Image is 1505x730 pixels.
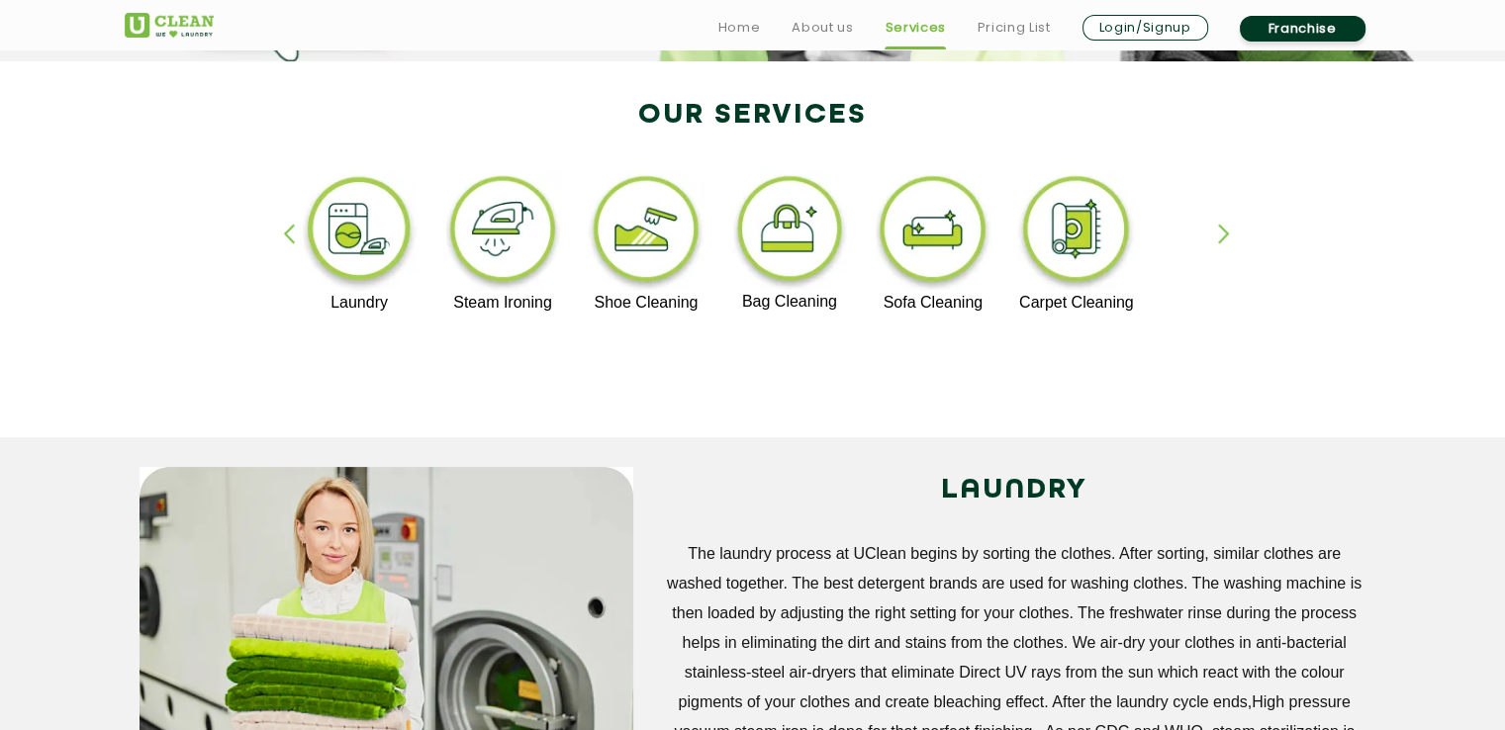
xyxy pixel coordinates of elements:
[792,16,853,40] a: About us
[872,294,993,312] p: Sofa Cleaning
[125,13,214,38] img: UClean Laundry and Dry Cleaning
[872,171,993,294] img: sofa_cleaning_11zon.webp
[729,293,851,311] p: Bag Cleaning
[299,171,421,294] img: laundry_cleaning_11zon.webp
[442,294,564,312] p: Steam Ironing
[1015,171,1137,294] img: carpet_cleaning_11zon.webp
[1240,16,1365,42] a: Franchise
[729,171,851,293] img: bag_cleaning_11zon.webp
[978,16,1051,40] a: Pricing List
[885,16,945,40] a: Services
[718,16,761,40] a: Home
[663,467,1366,514] h2: LAUNDRY
[1082,15,1208,41] a: Login/Signup
[442,171,564,294] img: steam_ironing_11zon.webp
[586,294,707,312] p: Shoe Cleaning
[1015,294,1137,312] p: Carpet Cleaning
[299,294,421,312] p: Laundry
[586,171,707,294] img: shoe_cleaning_11zon.webp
